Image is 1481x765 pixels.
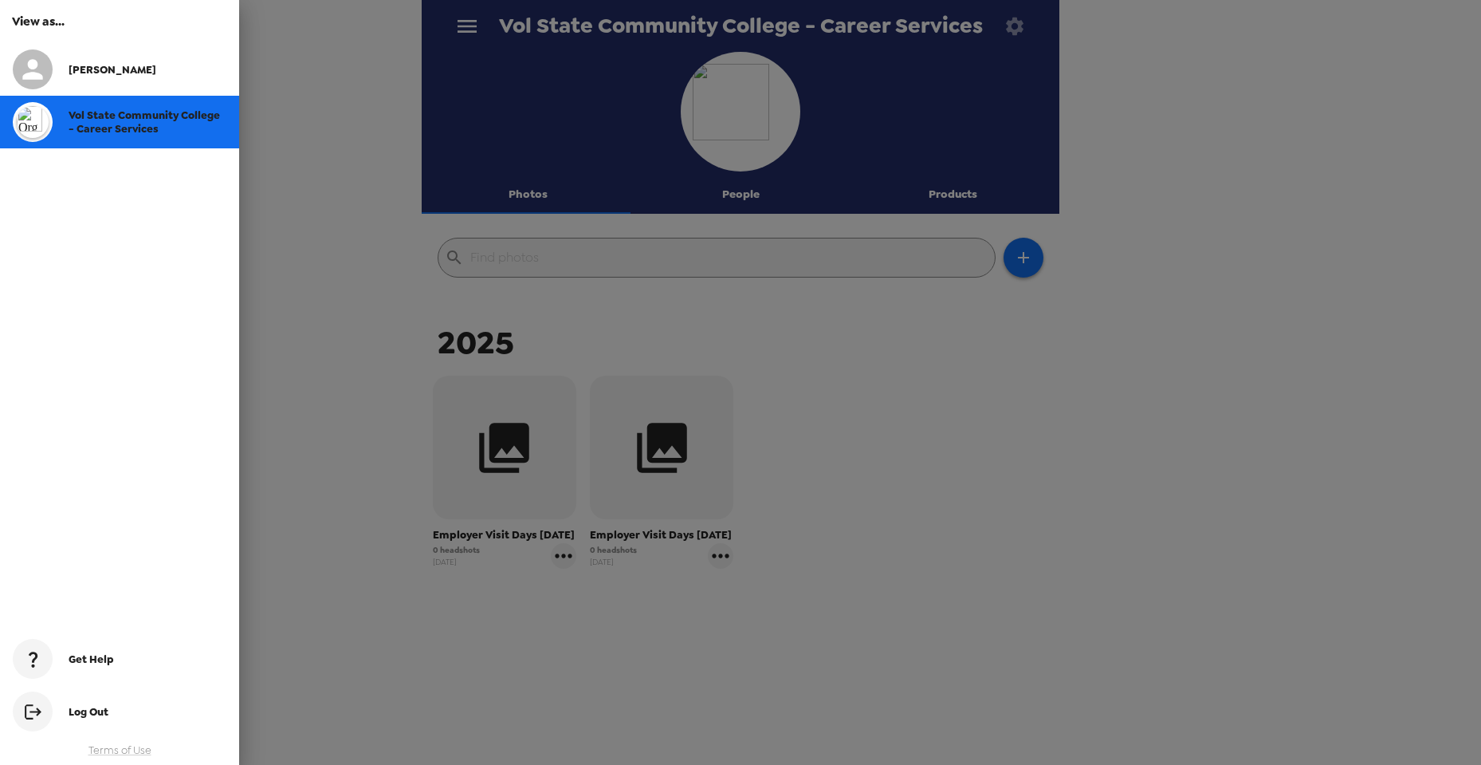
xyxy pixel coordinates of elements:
h6: View as... [12,12,227,31]
span: [PERSON_NAME] [69,63,156,77]
img: org logo [17,106,49,138]
span: Log Out [69,705,108,719]
a: Terms of Use [88,743,151,757]
span: Get Help [69,653,114,666]
span: Vol State Community College - Career Services [69,108,220,136]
